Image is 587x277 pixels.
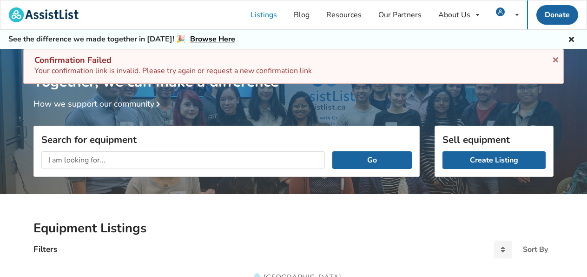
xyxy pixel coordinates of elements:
[438,11,470,19] div: About Us
[332,151,412,169] button: Go
[41,151,325,169] input: I am looking for...
[8,34,235,44] h5: See the difference we made together in [DATE]! 🎉
[34,55,553,66] div: Confirmation Failed
[33,49,554,91] h1: Together, we can make a difference
[318,0,370,29] a: Resources
[442,134,546,146] h3: Sell equipment
[34,55,553,76] div: Your confirmation link is invalid. Please try again or request a new confirmation link
[536,5,578,25] a: Donate
[370,0,430,29] a: Our Partners
[33,98,164,109] a: How we support our community
[285,0,318,29] a: Blog
[33,244,57,255] h4: Filters
[190,34,235,44] a: Browse Here
[41,134,412,146] h3: Search for equipment
[442,151,546,169] a: Create Listing
[33,220,554,236] h2: Equipment Listings
[496,7,505,16] img: user icon
[9,7,79,22] img: assistlist-logo
[523,246,548,253] div: Sort By
[242,0,285,29] a: Listings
